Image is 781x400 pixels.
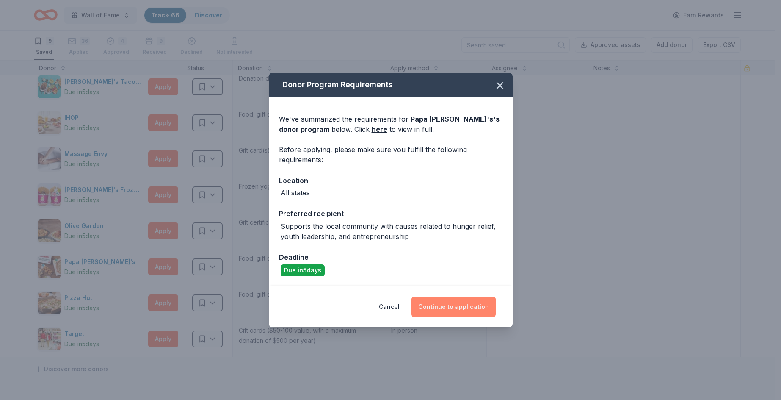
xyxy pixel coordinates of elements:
[281,188,310,198] div: All states
[279,114,502,134] div: We've summarized the requirements for below. Click to view in full.
[269,73,513,97] div: Donor Program Requirements
[279,208,502,219] div: Preferred recipient
[281,264,325,276] div: Due in 5 days
[372,124,387,134] a: here
[279,252,502,263] div: Deadline
[279,175,502,186] div: Location
[279,144,502,165] div: Before applying, please make sure you fulfill the following requirements:
[411,297,496,317] button: Continue to application
[281,221,502,242] div: Supports the local community with causes related to hunger relief, youth leadership, and entrepre...
[379,297,400,317] button: Cancel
